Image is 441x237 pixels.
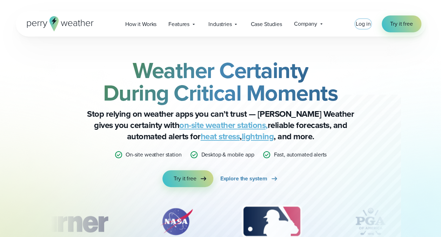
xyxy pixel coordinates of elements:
[168,20,189,28] span: Features
[208,20,232,28] span: Industries
[103,54,338,109] strong: Weather Certainty During Critical Moments
[201,150,254,159] p: Desktop & mobile app
[220,174,267,183] span: Explore the system
[250,20,282,28] span: Case Studies
[174,174,196,183] span: Try it free
[220,170,279,187] a: Explore the system
[201,130,240,143] a: heat stress
[242,130,274,143] a: lightning
[80,108,361,142] p: Stop relying on weather apps you can’t trust — [PERSON_NAME] Weather gives you certainty with rel...
[356,20,370,28] a: Log in
[294,20,317,28] span: Company
[162,170,213,187] a: Try it free
[274,150,327,159] p: Fast, automated alerts
[382,15,421,32] a: Try it free
[125,20,156,28] span: How it Works
[119,17,162,31] a: How it Works
[245,17,288,31] a: Case Studies
[126,150,182,159] p: On-site weather station
[179,119,268,132] a: on-site weather stations,
[390,20,413,28] span: Try it free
